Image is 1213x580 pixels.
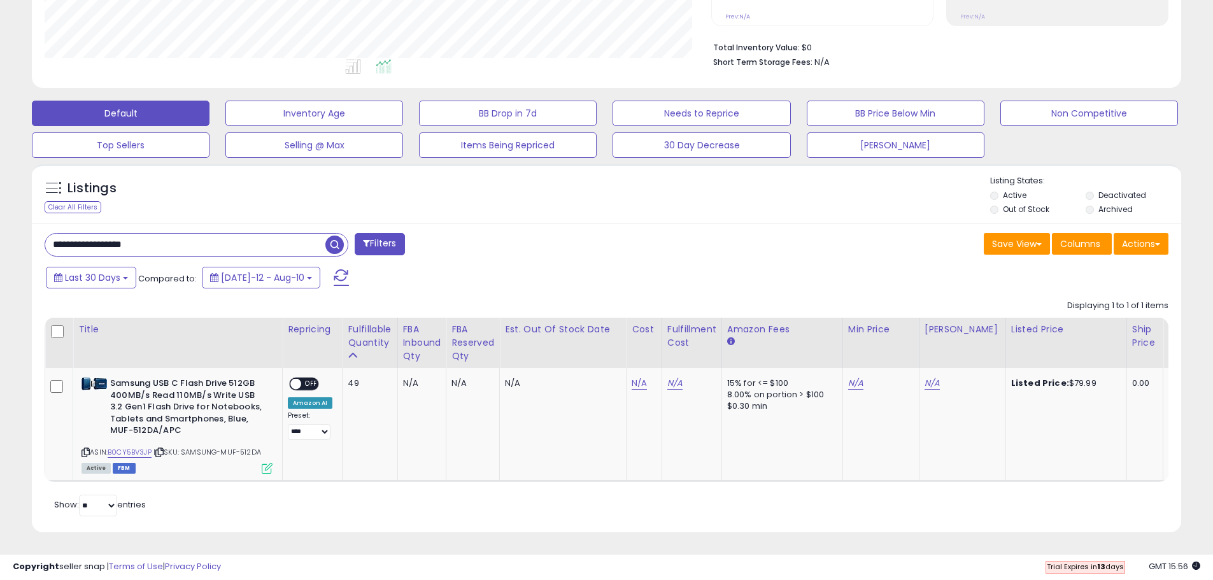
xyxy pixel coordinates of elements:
[153,447,261,457] span: | SKU: SAMSUNG-MUF-512DA
[221,271,304,284] span: [DATE]-12 - Aug-10
[505,378,616,389] p: N/A
[32,132,209,158] button: Top Sellers
[632,323,656,336] div: Cost
[814,56,830,68] span: N/A
[1132,378,1153,389] div: 0.00
[727,323,837,336] div: Amazon Fees
[288,411,332,440] div: Preset:
[403,323,441,363] div: FBA inbound Qty
[165,560,221,572] a: Privacy Policy
[1097,562,1105,572] b: 13
[727,336,735,348] small: Amazon Fees.
[960,13,985,20] small: Prev: N/A
[403,378,437,389] div: N/A
[1098,204,1133,215] label: Archived
[984,233,1050,255] button: Save View
[613,132,790,158] button: 30 Day Decrease
[667,377,683,390] a: N/A
[419,132,597,158] button: Items Being Repriced
[727,389,833,400] div: 8.00% on portion > $100
[301,379,322,390] span: OFF
[202,267,320,288] button: [DATE]-12 - Aug-10
[632,377,647,390] a: N/A
[713,42,800,53] b: Total Inventory Value:
[1067,300,1168,312] div: Displaying 1 to 1 of 1 items
[348,323,392,350] div: Fulfillable Quantity
[1011,323,1121,336] div: Listed Price
[138,272,197,285] span: Compared to:
[13,560,59,572] strong: Copyright
[667,323,716,350] div: Fulfillment Cost
[451,378,490,389] div: N/A
[848,377,863,390] a: N/A
[82,378,107,390] img: 31ewg088BmL._SL40_.jpg
[1132,323,1158,350] div: Ship Price
[1098,190,1146,201] label: Deactivated
[46,267,136,288] button: Last 30 Days
[925,377,940,390] a: N/A
[727,378,833,389] div: 15% for <= $100
[1047,562,1124,572] span: Trial Expires in days
[713,57,812,67] b: Short Term Storage Fees:
[807,101,984,126] button: BB Price Below Min
[1011,378,1117,389] div: $79.99
[1000,101,1178,126] button: Non Competitive
[451,323,494,363] div: FBA Reserved Qty
[82,378,273,472] div: ASIN:
[807,132,984,158] button: [PERSON_NAME]
[225,101,403,126] button: Inventory Age
[725,13,750,20] small: Prev: N/A
[225,132,403,158] button: Selling @ Max
[108,447,152,458] a: B0CY5BV3JP
[1149,560,1200,572] span: 2025-09-10 15:56 GMT
[713,39,1159,54] li: $0
[505,323,621,336] div: Est. Out Of Stock Date
[67,180,117,197] h5: Listings
[419,101,597,126] button: BB Drop in 7d
[32,101,209,126] button: Default
[1052,233,1112,255] button: Columns
[54,499,146,511] span: Show: entries
[109,560,163,572] a: Terms of Use
[727,400,833,412] div: $0.30 min
[1003,190,1026,201] label: Active
[65,271,120,284] span: Last 30 Days
[288,323,337,336] div: Repricing
[1003,204,1049,215] label: Out of Stock
[348,378,387,389] div: 49
[848,323,914,336] div: Min Price
[45,201,101,213] div: Clear All Filters
[1060,237,1100,250] span: Columns
[110,378,265,440] b: Samsung USB C Flash Drive 512GB 400MB/s Read 110MB/s Write USB 3.2 Gen1 Flash Drive for Notebooks...
[1114,233,1168,255] button: Actions
[13,561,221,573] div: seller snap | |
[288,397,332,409] div: Amazon AI
[113,463,136,474] span: FBM
[990,175,1181,187] p: Listing States:
[82,463,111,474] span: All listings currently available for purchase on Amazon
[925,323,1000,336] div: [PERSON_NAME]
[78,323,277,336] div: Title
[1011,377,1069,389] b: Listed Price:
[355,233,404,255] button: Filters
[613,101,790,126] button: Needs to Reprice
